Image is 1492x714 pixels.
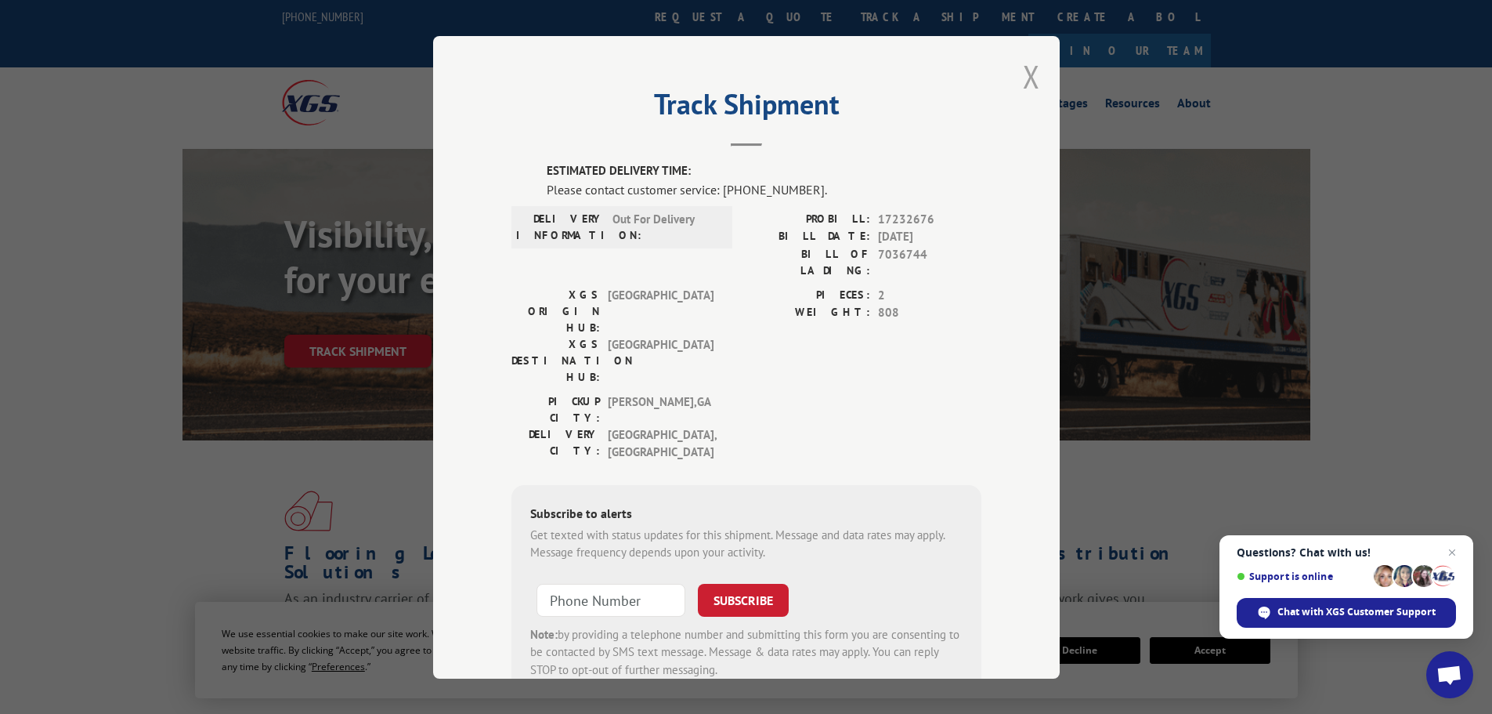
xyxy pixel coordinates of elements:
span: 2 [878,286,981,304]
span: [PERSON_NAME] , GA [608,393,713,426]
label: BILL OF LADING: [746,245,870,278]
span: 7036744 [878,245,981,278]
div: Get texted with status updates for this shipment. Message and data rates may apply. Message frequ... [530,526,963,561]
label: PIECES: [746,286,870,304]
span: Close chat [1443,543,1461,562]
div: Please contact customer service: [PHONE_NUMBER]. [547,179,981,198]
button: SUBSCRIBE [698,583,789,616]
span: [GEOGRAPHIC_DATA] [608,286,713,335]
label: XGS ORIGIN HUB: [511,286,600,335]
div: Open chat [1426,651,1473,698]
label: DELIVERY CITY: [511,426,600,461]
h2: Track Shipment [511,93,981,123]
label: WEIGHT: [746,304,870,322]
span: [DATE] [878,228,981,246]
label: ESTIMATED DELIVERY TIME: [547,162,981,180]
input: Phone Number [536,583,685,616]
span: [GEOGRAPHIC_DATA] [608,335,713,385]
div: Subscribe to alerts [530,503,963,526]
span: Questions? Chat with us! [1237,546,1456,559]
label: XGS DESTINATION HUB: [511,335,600,385]
span: Chat with XGS Customer Support [1277,605,1436,619]
button: Close modal [1023,56,1040,97]
label: PROBILL: [746,210,870,228]
div: Chat with XGS Customer Support [1237,598,1456,628]
span: 17232676 [878,210,981,228]
span: Support is online [1237,571,1368,582]
span: 808 [878,304,981,322]
div: by providing a telephone number and submitting this form you are consenting to be contacted by SM... [530,625,963,679]
label: DELIVERY INFORMATION: [516,210,605,243]
label: PICKUP CITY: [511,393,600,426]
span: [GEOGRAPHIC_DATA] , [GEOGRAPHIC_DATA] [608,426,713,461]
strong: Note: [530,626,558,641]
label: BILL DATE: [746,228,870,246]
span: Out For Delivery [612,210,718,243]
